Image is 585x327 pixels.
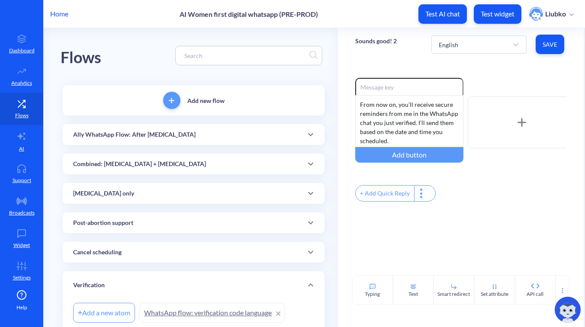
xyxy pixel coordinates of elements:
p: Test widget [481,10,514,18]
img: copilot-icon.svg [555,297,581,323]
p: Add new flow [187,96,225,105]
div: Cancel scheduling [63,242,325,263]
div: Flows [61,45,101,70]
img: user photo [529,7,543,21]
a: WhatsApp flow: verification code language [139,303,285,323]
input: Search [180,51,309,61]
p: Home [50,9,68,19]
button: Test AI chat [418,4,467,24]
p: AI Women first digital whatsapp (PRE-PROD) [180,10,318,18]
p: Verification [73,281,105,290]
span: Help [16,304,27,311]
p: Ally WhatsApp Flow: After [MEDICAL_DATA] [73,130,196,139]
p: AI [19,145,24,153]
div: From now on, you’ll receive secure reminders from me in the WhatsApp chat you just verified. I’ll... [355,95,463,147]
p: Post-abortion support [73,218,133,228]
button: Save [536,35,564,54]
div: [MEDICAL_DATA] only [63,183,325,204]
p: Broadcasts [9,209,35,217]
p: Widget [13,241,30,249]
p: Support [13,176,31,184]
p: Cancel scheduling [73,248,122,257]
div: Smart redirect [437,290,470,298]
div: + Add Quick Reply [356,186,414,201]
p: Test AI chat [425,10,460,18]
button: user photoLiubko [525,6,578,22]
div: API call [527,290,543,298]
div: Typing [365,290,380,298]
span: Save [543,40,557,49]
p: Settings [13,274,31,282]
div: Combined: [MEDICAL_DATA] + [MEDICAL_DATA] [63,154,325,174]
p: Combined: [MEDICAL_DATA] + [MEDICAL_DATA] [73,160,206,169]
p: [MEDICAL_DATA] only [73,189,134,198]
div: Set attribute [481,290,508,298]
button: Test widget [474,4,521,24]
div: Post-abortion support [63,212,325,233]
div: Add button [355,147,463,163]
p: Analytics [11,79,32,87]
p: Dashboard [9,47,35,54]
input: Message key [355,78,463,95]
div: Add a new atom [73,303,135,323]
div: Text [408,290,418,298]
p: Sounds good! 2 [355,37,397,45]
button: add [163,92,180,109]
div: Verification [63,271,325,299]
p: Flows [15,112,29,119]
p: Liubko [545,9,566,19]
div: Ally WhatsApp Flow: After [MEDICAL_DATA] [63,124,325,145]
div: English [439,40,458,49]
